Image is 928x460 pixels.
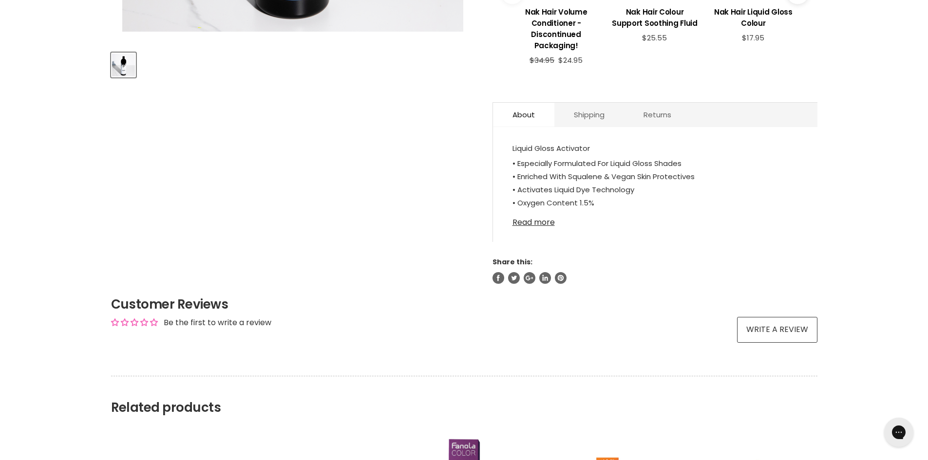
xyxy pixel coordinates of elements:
[742,33,764,43] span: $17.95
[642,33,667,43] span: $25.55
[512,212,798,227] a: Read more
[492,257,532,267] span: Share this:
[512,157,798,211] p: • Especially Formulated For Liquid Gloss Shades • Enriched With Squalene & Vegan Skin Protectives...
[554,103,624,127] a: Shipping
[164,317,271,328] div: Be the first to write a review
[493,103,554,127] a: About
[512,211,798,292] p: SQUALENE: A superior anti- aging ingredient, and Vegan skin protective, obtained from Sugarcane. ...
[111,317,158,328] div: Average rating is 0.00 stars
[709,6,797,29] h3: Nak Hair Liquid Gloss Colour
[624,103,691,127] a: Returns
[111,53,136,77] button: Nak Hair Liquid Gloss Activator
[111,295,817,313] h2: Customer Reviews
[492,258,817,284] aside: Share this:
[110,50,476,77] div: Product thumbnails
[610,6,699,29] h3: Nak Hair Colour Support Soothing Fluid
[558,55,583,65] span: $24.95
[737,317,817,342] a: Write a review
[879,414,918,450] iframe: Gorgias live chat messenger
[512,6,601,51] h3: Nak Hair Volume Conditioner - Discontinued Packaging!
[530,55,554,65] span: $34.95
[112,54,135,76] img: Nak Hair Liquid Gloss Activator
[111,376,817,415] h2: Related products
[512,142,798,157] p: Liquid Gloss Activator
